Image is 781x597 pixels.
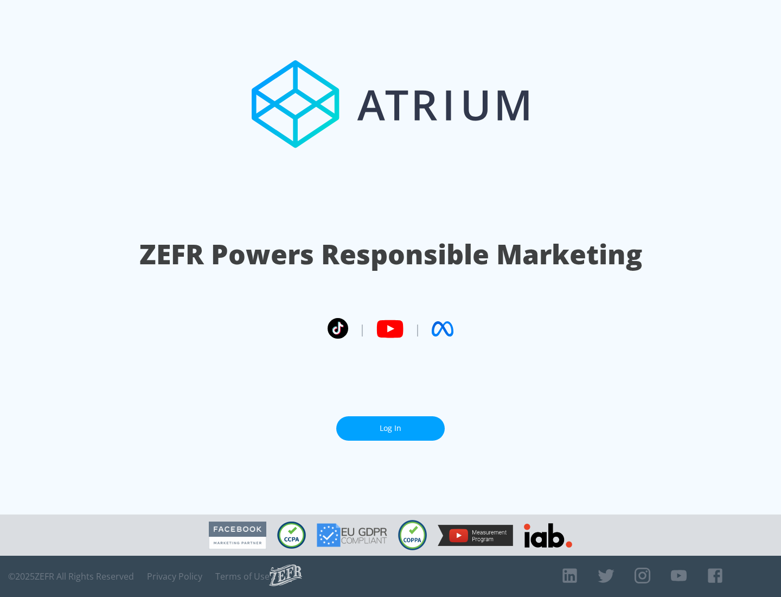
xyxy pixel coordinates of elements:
img: CCPA Compliant [277,522,306,549]
span: | [414,321,421,337]
img: COPPA Compliant [398,520,427,550]
a: Log In [336,416,445,441]
span: | [359,321,366,337]
h1: ZEFR Powers Responsible Marketing [139,236,642,273]
img: Facebook Marketing Partner [209,522,266,549]
img: IAB [524,523,572,548]
span: © 2025 ZEFR All Rights Reserved [8,571,134,582]
a: Privacy Policy [147,571,202,582]
img: GDPR Compliant [317,523,387,547]
img: YouTube Measurement Program [438,525,513,546]
a: Terms of Use [215,571,270,582]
